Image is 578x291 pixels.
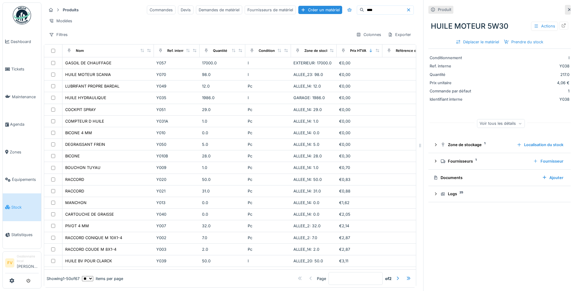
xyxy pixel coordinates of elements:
div: Pc [248,235,289,241]
div: 0.0 [202,130,243,136]
div: Pc [248,246,289,252]
div: Logs [441,191,563,197]
div: Pc [248,107,289,113]
div: Zone de stockage [304,48,334,53]
div: Fournisseurs [441,158,528,164]
strong: Produits [60,7,81,13]
div: Y013 [156,200,197,206]
a: Équipements [3,166,41,194]
div: 17000.0 [202,60,243,66]
div: DEGRAISSANT FREIN [65,142,105,147]
div: Showing 1 - 50 of 67 [47,275,80,281]
span: Agenda [10,121,39,127]
span: Zones [10,149,39,155]
span: ALLEE_2: 32.0 [293,224,321,228]
summary: DocumentsAjouter [431,172,568,183]
div: Pc [248,130,289,136]
div: €2,05 [339,211,380,217]
div: Y002 [156,235,197,241]
a: Stock [3,193,41,221]
span: ALLEE_20: 50.0 [293,259,323,263]
span: ALLEE_14: 0.0 [293,212,319,217]
div: €0,00 [339,142,380,147]
div: Page [317,275,326,281]
li: FV [5,258,14,268]
span: EXTERIEUR: 17000.0 [293,61,332,65]
div: Prendre du stock [502,38,546,46]
div: Y038 [478,63,569,69]
span: Maintenance [12,94,39,100]
div: Prix unitaire [430,80,475,86]
div: Gestionnaire local [17,254,39,264]
a: Zones [3,138,41,166]
div: Pc [248,188,289,194]
div: Pc [248,211,289,217]
div: Nom [76,48,84,53]
div: €0,00 [339,60,380,66]
div: 4,06 € [478,80,569,86]
div: Y003 [156,246,197,252]
div: BOUCHON TUYAU [65,165,101,171]
div: RACCORD CONIQUE M 10X1-4 [65,235,122,241]
div: Y039 [156,258,197,264]
span: ALLEE_14: 12.0 [293,84,321,88]
span: ALLEE_14: 1.0 [293,119,318,124]
div: Voir tous les détails [477,119,525,128]
div: €2,87 [339,246,380,252]
div: Y038 [478,96,569,102]
div: Pc [248,223,289,229]
div: Créer un matériel [298,6,342,14]
div: Ajouter [540,174,566,182]
div: Fournisseurs de matériel [245,5,296,14]
div: LUBRIFANT PROPRE BARDAL [65,83,119,89]
div: Demandes de matériel [196,5,242,14]
div: l [248,60,289,66]
div: 1.0 [202,165,243,171]
span: GARAGE: 1986.0 [293,95,325,100]
div: Commandes [147,5,176,14]
div: Colonnes [353,30,384,39]
summary: Fournisseurs1Fournisseur [431,156,568,167]
div: Fournisseur [531,157,566,165]
div: €0,00 [339,83,380,89]
div: Pc [248,177,289,182]
div: Quantité [430,72,475,77]
li: [PERSON_NAME] [17,254,39,272]
div: GASOIL DE CHAUFFAGE [65,60,112,66]
div: 0.0 [202,211,243,217]
div: 0.0 [202,200,243,206]
div: 1.0 [202,118,243,124]
summary: Logs25 [431,189,568,200]
div: Produit [438,7,451,13]
span: ALLEE_23: 98.0 [293,72,323,77]
span: ALLEE_14: 2.0 [293,247,319,252]
div: €0,00 [339,95,380,101]
div: €2,87 [339,235,380,241]
div: Pc [248,165,289,171]
div: 7.0 [202,235,243,241]
span: ALLEE_14: 5.0 [293,142,319,147]
div: 29.0 [202,107,243,113]
div: Devis [178,5,193,14]
div: €0,00 [339,130,380,136]
div: Pc [248,83,289,89]
span: ALLEE_2: 7.0 [293,235,317,240]
a: FV Gestionnaire local[PERSON_NAME] [5,254,39,273]
div: COCKPIT SPRAY [65,107,96,113]
summary: Zone de stockage1Localisation du stock [431,139,568,150]
div: Pc [248,118,289,124]
div: Y057 [156,60,197,66]
div: Modèles [46,16,75,25]
div: 1986.0 [202,95,243,101]
div: Y031A [156,118,197,124]
div: 12.0 [202,83,243,89]
div: 50.0 [202,177,243,182]
div: PIVOT 4 MM [65,223,89,229]
img: Badge_color-CXgf-gQk.svg [13,6,31,24]
span: Équipements [12,177,39,182]
div: Actions [531,22,558,31]
div: Identifiant interne [430,96,475,102]
span: ALLEE_14: 31.0 [293,189,321,193]
div: €0,00 [339,107,380,113]
div: Documents [433,175,537,181]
